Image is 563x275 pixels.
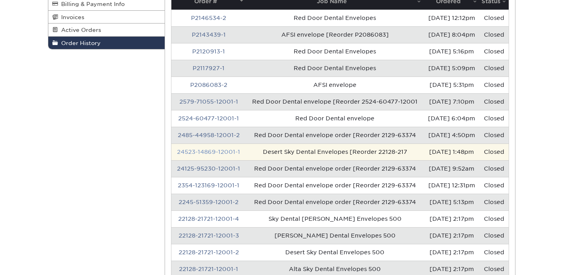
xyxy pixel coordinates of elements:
td: Closed [479,10,508,26]
td: Closed [479,26,508,43]
td: Closed [479,43,508,60]
td: Red Door Dental envelope order [Reorder 2129-63374 [246,177,424,194]
a: 22128-21721-12001-2 [179,249,239,255]
a: Order History [48,37,165,49]
td: [DATE] 7:10pm [424,93,479,110]
td: Closed [479,143,508,160]
td: Closed [479,244,508,261]
a: 24125-95230-12001-1 [177,165,240,172]
a: 22128-21721-12001-1 [179,266,238,272]
a: 2524-60477-12001-1 [178,115,239,122]
td: [DATE] 5:31pm [424,77,479,93]
td: Desert Sky Dental Envelopes 500 [246,244,424,261]
td: [DATE] 12:31pm [424,177,479,194]
td: Red Door Dental envelope order [Reorder 2129-63374 [246,127,424,143]
span: Order History [58,40,101,46]
td: Desert Sky Dental Envelopes [Reorder 22128-217 [246,143,424,160]
td: Closed [479,194,508,210]
td: Closed [479,127,508,143]
a: P2120913-1 [192,48,225,55]
td: [DATE] 6:04pm [424,110,479,127]
td: Closed [479,60,508,77]
td: [DATE] 5:16pm [424,43,479,60]
td: Closed [479,110,508,127]
td: Sky Dental [PERSON_NAME] Envelopes 500 [246,210,424,227]
span: Active Orders [58,27,101,33]
td: [PERSON_NAME] Dental Envelopes 500 [246,227,424,244]
td: [DATE] 12:12pm [424,10,479,26]
a: P2143439-1 [192,31,226,38]
td: [DATE] 9:52am [424,160,479,177]
td: [DATE] 1:48pm [424,143,479,160]
td: [DATE] 8:04pm [424,26,479,43]
a: 22128-21721-12001-3 [179,232,239,239]
td: Closed [479,160,508,177]
td: AFSI envelope [Reorder P2086083] [246,26,424,43]
td: Red Door Dental Envelopes [246,43,424,60]
a: 24523-14869-12001-1 [177,149,240,155]
iframe: Google Customer Reviews [2,251,68,272]
span: Billing & Payment Info [58,1,125,7]
a: P2146534-2 [191,15,226,21]
td: [DATE] 2:17pm [424,244,479,261]
a: P2086083-2 [190,82,227,88]
td: Red Door Dental Envelopes [246,60,424,77]
td: Red Door Dental envelope order [Reorder 2129-63374 [246,194,424,210]
td: Red Door Dental envelope [246,110,424,127]
td: Closed [479,93,508,110]
td: Red Door Dental Envelopes [246,10,424,26]
a: 2245-51359-12001-2 [179,199,239,205]
a: 2354-123169-12001-1 [178,182,239,189]
td: Red Door Dental envelope [Reorder 2524-60477-12001 [246,93,424,110]
a: 2485-44958-12001-2 [178,132,240,138]
td: Red Door Dental envelope order [Reorder 2129-63374 [246,160,424,177]
td: [DATE] 4:50pm [424,127,479,143]
span: Invoices [58,14,84,20]
a: 22128-21721-12001-4 [178,216,239,222]
td: [DATE] 2:17pm [424,210,479,227]
td: [DATE] 2:17pm [424,227,479,244]
td: AFSI envelope [246,77,424,93]
td: Closed [479,210,508,227]
a: Invoices [48,11,165,24]
td: [DATE] 5:13pm [424,194,479,210]
td: [DATE] 5:09pm [424,60,479,77]
td: Closed [479,177,508,194]
a: Active Orders [48,24,165,36]
td: Closed [479,77,508,93]
td: Closed [479,227,508,244]
a: P2117927-1 [193,65,225,71]
a: 2579-71055-12001-1 [179,98,238,105]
